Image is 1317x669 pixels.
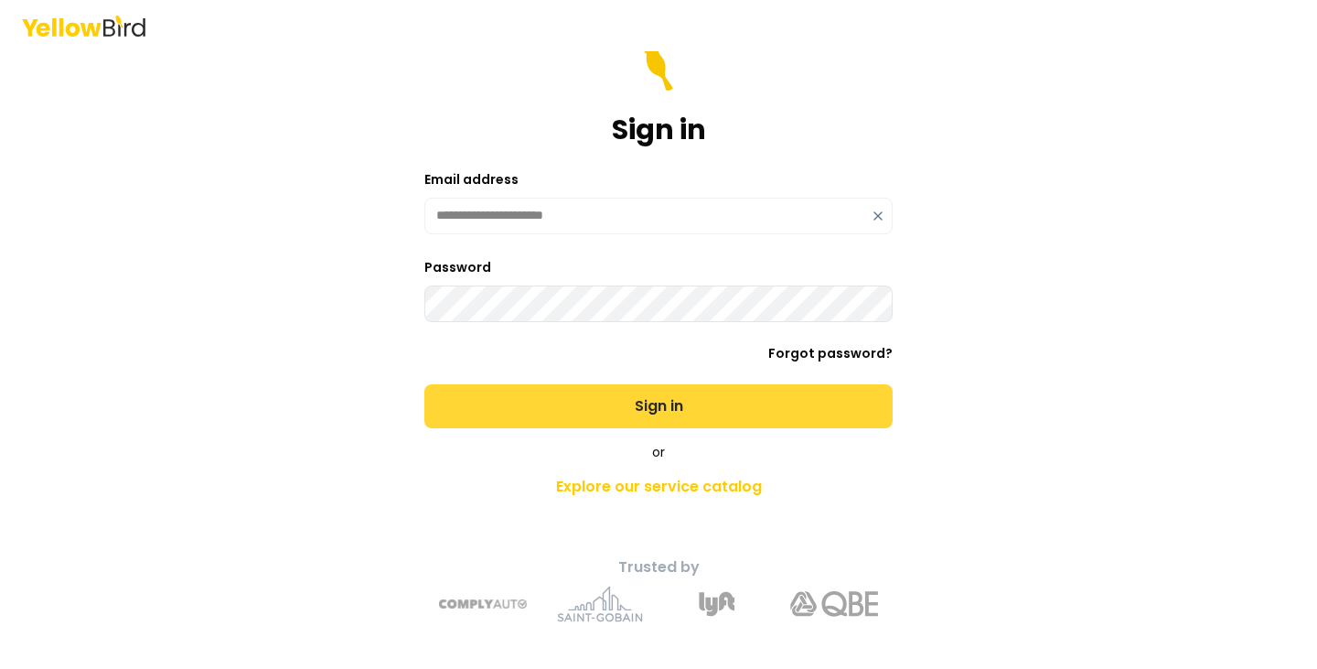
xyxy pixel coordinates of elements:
[337,556,980,578] p: Trusted by
[337,469,980,505] a: Explore our service catalog
[768,344,893,362] a: Forgot password?
[424,258,491,276] label: Password
[424,170,519,189] label: Email address
[652,443,665,461] span: or
[612,113,706,146] h1: Sign in
[424,384,893,428] button: Sign in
